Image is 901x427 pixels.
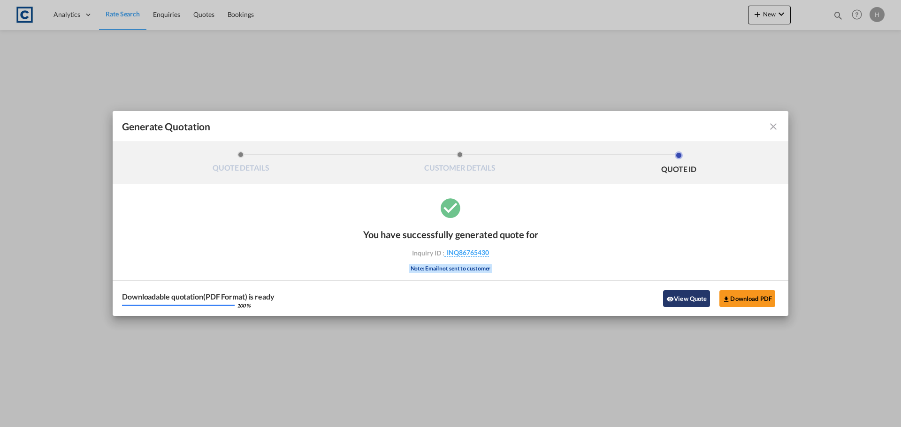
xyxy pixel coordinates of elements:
div: Inquiry ID : [396,248,505,257]
button: icon-eyeView Quote [663,290,710,307]
div: You have successfully generated quote for [363,229,538,240]
div: Downloadable quotation(PDF Format) is ready [122,293,275,300]
div: 100 % [237,303,251,308]
li: QUOTE ID [569,151,788,177]
md-dialog: Generate QuotationQUOTE ... [113,111,788,316]
md-icon: icon-download [723,295,730,303]
md-icon: icon-eye [666,295,674,303]
div: Note: Email not sent to customer [409,264,493,273]
li: QUOTE DETAILS [131,151,351,177]
li: CUSTOMER DETAILS [351,151,570,177]
md-icon: icon-close fg-AAA8AD cursor m-0 [768,121,779,132]
button: Download PDF [719,290,775,307]
span: INQ86765430 [444,248,489,257]
md-icon: icon-checkbox-marked-circle [439,196,462,219]
span: Generate Quotation [122,120,210,133]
